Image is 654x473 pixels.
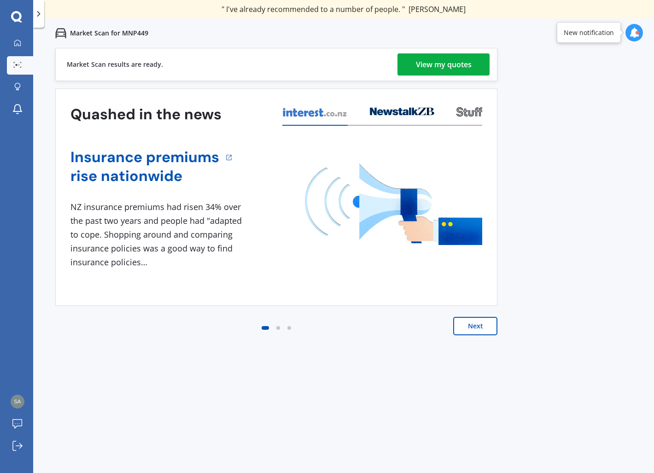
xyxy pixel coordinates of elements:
div: NZ insurance premiums had risen 34% over the past two years and people had "adapted to cope. Shop... [70,200,245,269]
div: Market Scan results are ready. [67,48,163,81]
a: rise nationwide [70,167,219,186]
button: Next [453,317,497,335]
p: Market Scan for MNP449 [70,29,148,38]
img: car.f15378c7a67c060ca3f3.svg [55,28,66,39]
img: media image [305,164,482,245]
div: New notification [564,28,614,37]
img: 0f546908f58def88b486359b10e0945b [11,395,24,409]
a: View my quotes [397,53,490,76]
div: View my quotes [416,53,472,76]
a: Insurance premiums [70,148,219,167]
h3: Quashed in the news [70,105,222,124]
